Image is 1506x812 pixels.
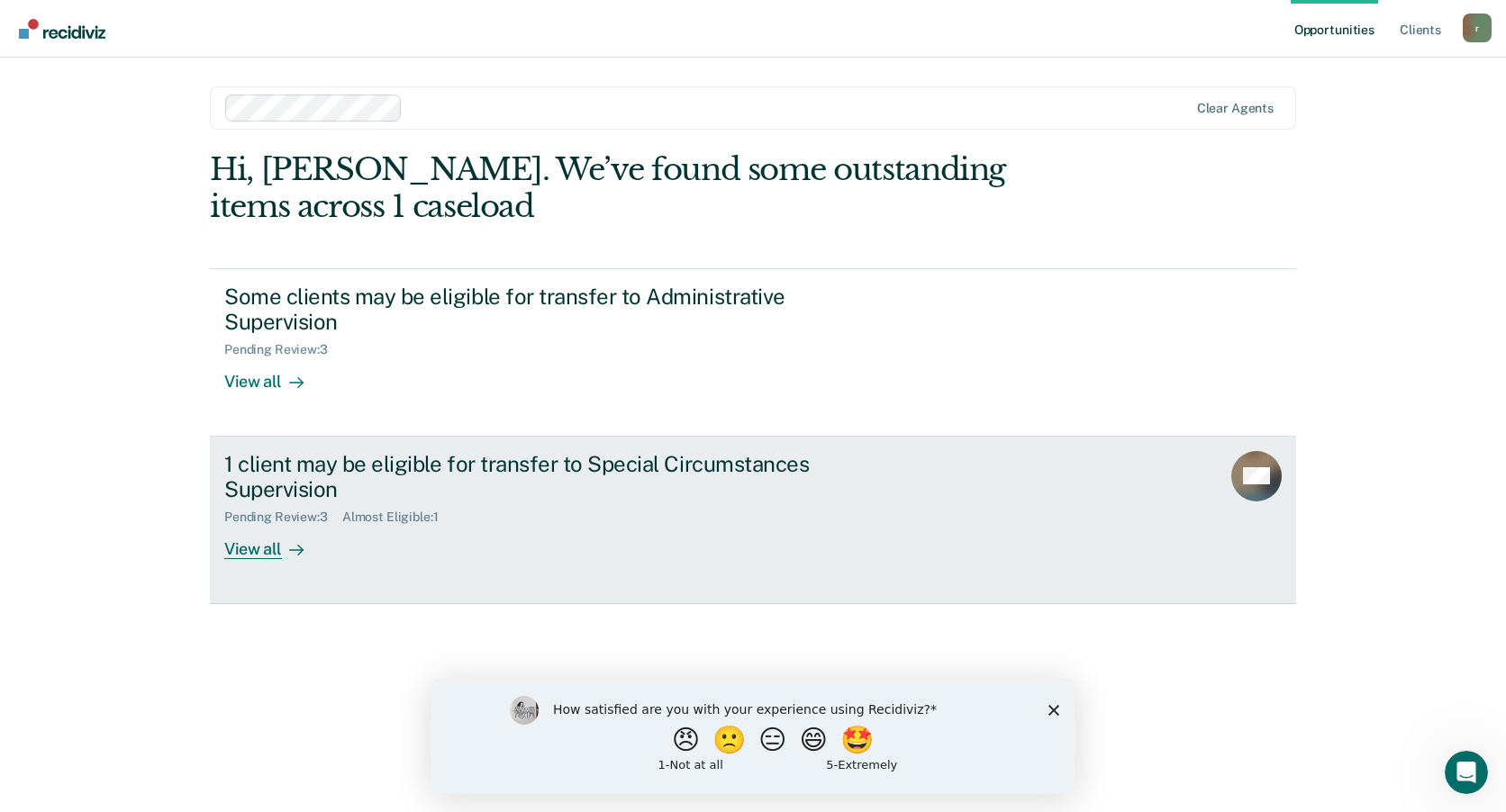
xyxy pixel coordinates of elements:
img: Recidiviz [19,19,105,39]
div: Some clients may be eligible for transfer to Administrative Supervision [224,284,857,336]
div: Pending Review : 3 [224,342,342,357]
a: Some clients may be eligible for transfer to Administrative SupervisionPending Review:3View all [210,268,1296,437]
div: Pending Review : 3 [224,510,342,525]
div: r [1463,14,1492,42]
a: 1 client may be eligible for transfer to Special Circumstances SupervisionPending Review:3Almost ... [210,437,1296,604]
iframe: Survey by Kim from Recidiviz [431,678,1075,794]
div: 1 client may be eligible for transfer to Special Circumstances Supervision [224,451,857,503]
iframe: Intercom live chat [1445,751,1488,794]
div: Clear agents [1197,101,1274,116]
div: View all [224,357,325,392]
div: Hi, [PERSON_NAME]. We’ve found some outstanding items across 1 caseload [210,151,1079,225]
div: View all [224,525,325,560]
div: Almost Eligible : 1 [342,510,453,525]
button: Profile dropdown button [1463,14,1492,42]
